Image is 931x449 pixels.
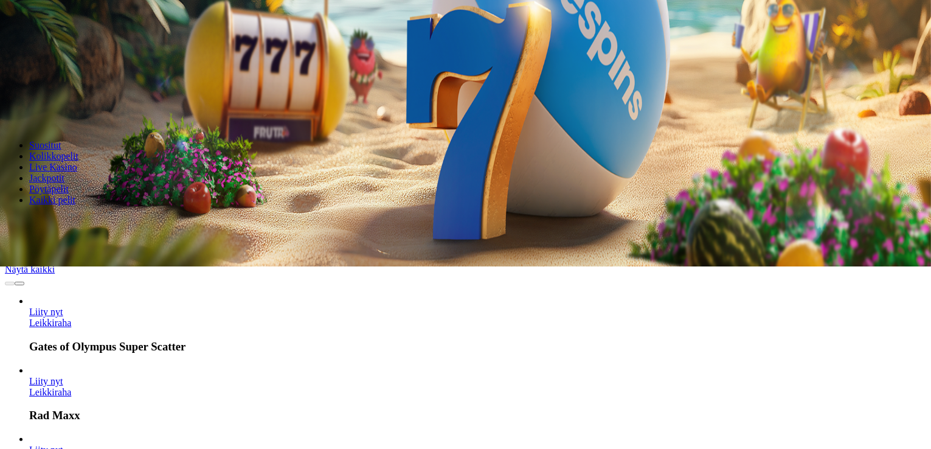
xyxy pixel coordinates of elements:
a: Rad Maxx [29,387,71,397]
article: Rad Maxx [29,365,926,423]
nav: Lobby [5,119,926,206]
a: Näytä kaikki [5,264,55,274]
a: Kolikkopelit [29,151,78,161]
h3: Gates of Olympus Super Scatter [29,340,926,353]
a: Jackpotit [29,173,64,183]
a: Gates of Olympus Super Scatter [29,318,71,328]
a: Suositut [29,140,61,150]
button: prev slide [5,282,15,285]
a: Gates of Olympus Super Scatter [29,307,63,317]
a: Rad Maxx [29,376,63,386]
span: Liity nyt [29,307,63,317]
header: Lobby [5,119,926,228]
a: Kaikki pelit [29,195,75,205]
h3: Rad Maxx [29,409,926,422]
span: Liity nyt [29,376,63,386]
a: Live Kasino [29,162,77,172]
article: Gates of Olympus Super Scatter [29,296,926,353]
a: Pöytäpelit [29,184,69,194]
button: next slide [15,282,24,285]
